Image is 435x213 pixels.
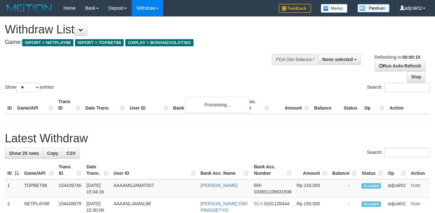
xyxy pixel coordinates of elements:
th: Amount [271,96,311,114]
td: [DATE] 15:34:16 [84,179,111,198]
th: ID [5,96,14,114]
span: Copy 033601106631508 to clipboard [254,189,291,194]
span: ISPORT > NETPLAY88 [22,39,73,46]
a: [PERSON_NAME] [201,183,238,188]
h1: Latest Withdraw [5,132,430,145]
a: Note [411,183,421,188]
th: ID: activate to sort column descending [5,161,22,179]
input: Search: [384,148,430,157]
th: Bank Acc. Number: activate to sort column ascending [251,161,294,179]
th: Status [341,96,362,114]
strong: 00:00:10 [402,55,420,60]
td: - [330,179,359,198]
th: Game/API: activate to sort column ascending [22,161,56,179]
h1: Withdraw List [5,23,284,36]
span: Show 25 rows [9,151,39,156]
span: BCA [254,201,263,206]
a: Show 25 rows [5,148,43,159]
th: Trans ID [56,96,83,114]
img: Feedback.jpg [279,4,311,13]
th: Amount: activate to sort column ascending [294,161,329,179]
img: Button%20Memo.svg [321,4,348,13]
th: Game/API [14,96,56,114]
select: Showentries [16,83,40,92]
th: Trans ID: activate to sort column ascending [56,161,84,179]
th: User ID [127,96,171,114]
span: OXPLAY > BONANZASLOT303 [125,39,194,46]
th: Date Trans. [83,96,127,114]
th: Action [387,96,430,114]
span: Refreshing in: [374,55,420,60]
button: None selected [318,54,361,65]
td: TOPBET88 [22,179,56,198]
div: Processing... [185,97,250,113]
th: Action [408,161,430,179]
td: adjcskh2 [385,179,408,198]
th: Op: activate to sort column ascending [385,161,408,179]
a: [PERSON_NAME] DWI PRASSETYO [201,201,248,213]
span: Copy [47,151,58,156]
div: PGA Site Balance / [272,54,318,65]
span: Accepted [362,183,381,189]
label: Search: [367,148,430,157]
img: MOTION_logo.png [5,3,54,13]
th: Balance [311,96,341,114]
span: Accepted [362,201,381,207]
th: Balance: activate to sort column ascending [330,161,359,179]
th: Bank Acc. Number [232,96,271,114]
span: Copy 0181128444 to clipboard [264,201,289,206]
h4: Game: [5,39,284,46]
th: User ID: activate to sort column ascending [111,161,198,179]
a: CSV [62,148,80,159]
th: Status: activate to sort column ascending [359,161,385,179]
td: Rp 218,000 [294,179,329,198]
th: Op [362,96,387,114]
td: 154426746 [56,179,84,198]
th: Date Trans.: activate to sort column ascending [84,161,111,179]
th: Bank Acc. Name: activate to sort column ascending [198,161,251,179]
img: panduan.png [357,4,390,13]
a: Stop [407,71,425,82]
label: Show entries [5,83,54,92]
label: Search: [367,83,430,92]
span: BRI [254,183,261,188]
td: AAAAMGJABAT007 [111,179,198,198]
span: None selected [322,57,353,62]
a: Note [411,201,421,206]
span: CSV [66,151,76,156]
input: Search: [384,83,430,92]
span: ISPORT > TOPBET88 [75,39,124,46]
a: Copy [43,148,62,159]
a: Run Auto-Refresh [375,60,425,71]
th: Bank Acc. Name [171,96,232,114]
td: 1 [5,179,22,198]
